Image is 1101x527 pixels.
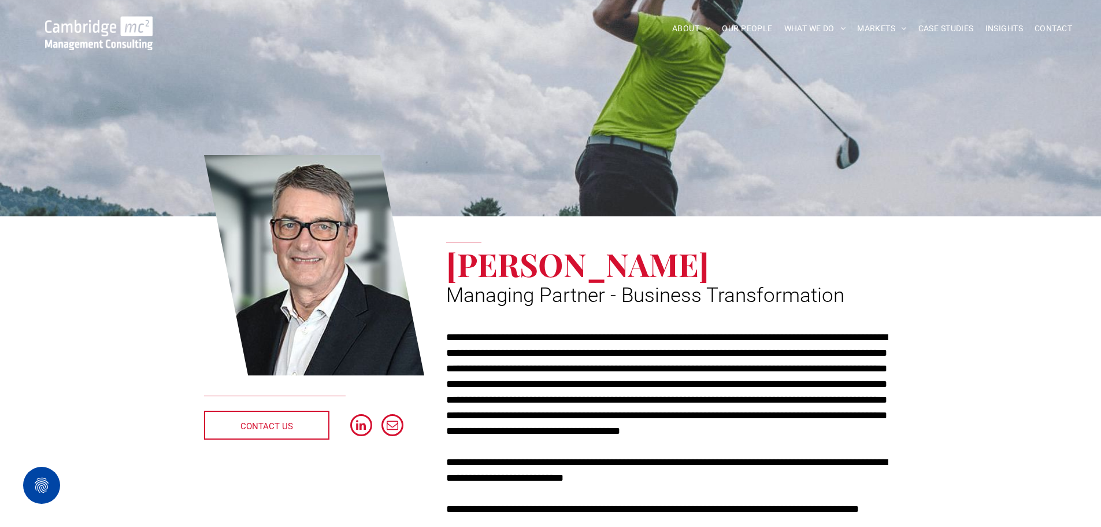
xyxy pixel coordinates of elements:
a: INSIGHTS [980,20,1029,38]
a: linkedin [350,414,372,439]
a: WHAT WE DO [779,20,852,38]
a: OUR PEOPLE [716,20,778,38]
span: Managing Partner - Business Transformation [446,283,844,307]
a: CASE STUDIES [913,20,980,38]
span: CONTACT US [240,412,293,441]
a: Your Business Transformed | Cambridge Management Consulting [45,18,153,30]
span: [PERSON_NAME] [446,242,709,285]
a: CONTACT US [204,411,329,440]
img: Go to Homepage [45,16,153,50]
a: email [381,414,403,439]
a: CONTACT [1029,20,1078,38]
a: ABOUT [666,20,717,38]
a: MARKETS [851,20,912,38]
a: Jeff Owen | Managing Partner - Business Transformation [204,153,425,378]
